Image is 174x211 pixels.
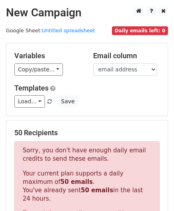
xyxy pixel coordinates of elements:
small: Google Sheet: [6,28,95,34]
a: Load... [14,95,45,108]
p: Sorry, you don't have enough daily email credits to send these emails. [23,146,151,163]
strong: 50 emails [61,178,93,185]
a: Untitled spreadsheet [42,28,95,34]
h5: Variables [14,51,81,60]
a: Templates [14,84,49,92]
strong: 50 emails [81,187,113,194]
p: Your current plan supports a daily maximum of . You've already sent in the last 24 hours. [23,170,151,203]
h5: Email column [93,51,160,60]
a: Copy/paste... [14,63,63,76]
a: Daily emails left: 0 [112,28,168,34]
button: Save [57,95,78,108]
h2: New Campaign [6,6,168,20]
h5: 50 Recipients [14,128,160,137]
span: Daily emails left: 0 [112,26,168,35]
